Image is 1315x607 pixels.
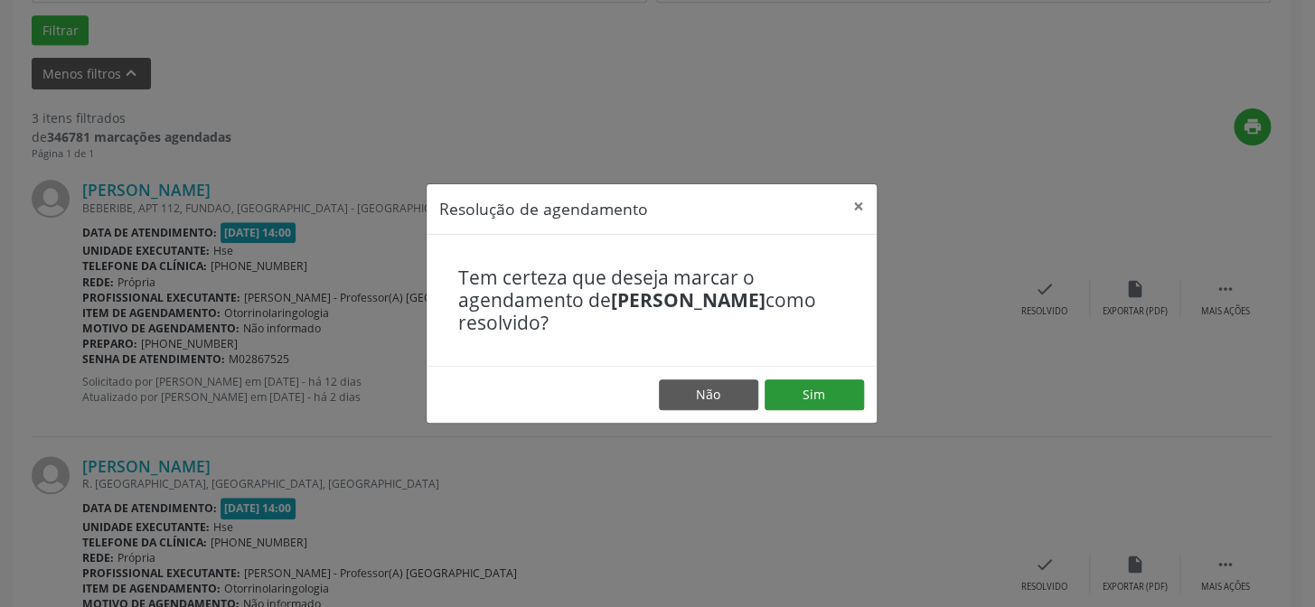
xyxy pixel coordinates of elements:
[841,184,877,229] button: Close
[765,379,864,410] button: Sim
[659,379,758,410] button: Não
[458,266,845,335] h4: Tem certeza que deseja marcar o agendamento de como resolvido?
[611,287,766,313] b: [PERSON_NAME]
[439,197,648,220] h5: Resolução de agendamento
